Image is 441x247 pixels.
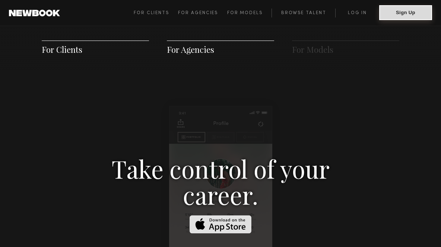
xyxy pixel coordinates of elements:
[178,9,227,17] a: For Agencies
[227,11,263,15] span: For Models
[42,44,82,55] a: For Clients
[92,155,349,208] h3: Take control of your career.
[272,9,335,17] a: Browse Talent
[190,215,251,234] img: Download on the App Store
[178,11,218,15] span: For Agencies
[227,9,272,17] a: For Models
[335,9,379,17] a: Log in
[292,44,333,55] a: For Models
[167,44,214,55] a: For Agencies
[134,9,178,17] a: For Clients
[134,11,169,15] span: For Clients
[379,5,432,20] button: Sign Up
